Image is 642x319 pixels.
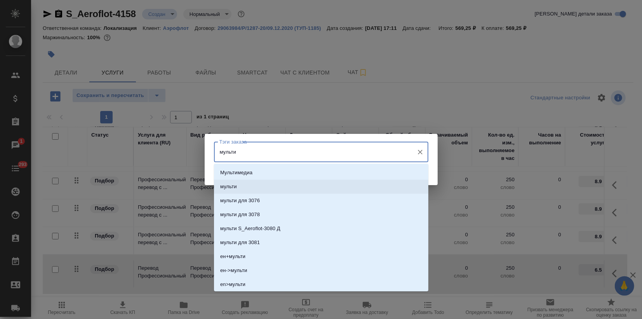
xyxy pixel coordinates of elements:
[220,211,260,218] p: мульти для 3078
[220,225,280,232] p: мульти S_Aeroflot-3080 Д
[220,197,260,205] p: мульти для 3076
[415,147,426,158] button: Очистить
[220,169,252,177] p: Мультимедиа
[220,183,237,191] p: мульти
[220,239,260,246] p: мульти для 3081
[220,267,247,274] p: ен->мульти
[220,253,245,260] p: ен+мульти
[220,281,245,288] p: en>мульти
